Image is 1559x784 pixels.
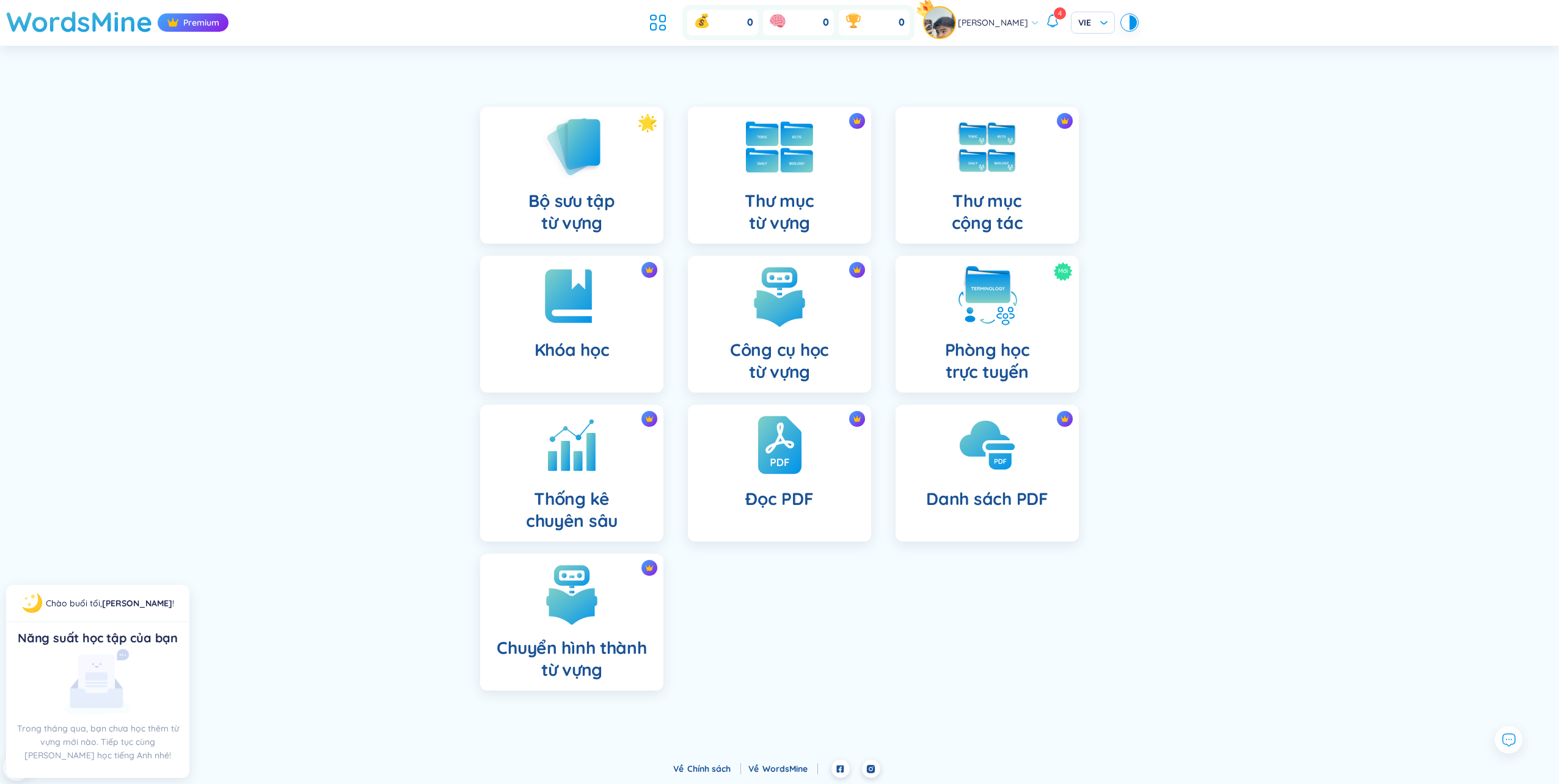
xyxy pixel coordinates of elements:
img: avatar [924,7,955,38]
h4: Đọc PDF [745,488,813,510]
a: crown iconĐọc PDF [676,405,883,542]
img: crown icon [645,564,654,572]
a: Bộ sưu tậptừ vựng [468,107,676,244]
a: crown iconKhóa học [468,256,676,393]
h4: Thư mục cộng tác [952,190,1023,234]
span: 0 [823,16,829,29]
span: Chào buổi tối , [46,598,102,609]
a: crown iconThư mụctừ vựng [676,107,883,244]
img: crown icon [1061,415,1069,423]
sup: 4 [1054,7,1066,20]
p: Trong tháng qua, bạn chưa học thêm từ vựng mới nào. Tiếp tục cùng [PERSON_NAME] học tiếng Anh nhé! [16,722,180,762]
a: crown iconThư mụccộng tác [883,107,1091,244]
a: MớiPhòng họctrực tuyến [883,256,1091,393]
h4: Phòng học trực tuyến [945,339,1029,383]
h4: Bộ sưu tập từ vựng [528,190,615,234]
a: crown iconCông cụ họctừ vựng [676,256,883,393]
h4: Chuyển hình thành từ vựng [490,637,654,681]
img: crown icon [167,16,179,29]
h4: Danh sách PDF [926,488,1048,510]
a: Chính sách [687,763,741,774]
img: crown icon [645,415,654,423]
a: crown iconDanh sách PDF [883,405,1091,542]
span: Mới [1058,262,1068,281]
div: Về [673,762,741,775]
div: Premium [158,13,228,32]
a: avatarpro [924,7,958,38]
img: crown icon [853,415,861,423]
div: Về [748,762,818,775]
span: 0 [899,16,905,29]
h4: Thống kê chuyên sâu [526,488,618,532]
h4: Thư mục từ vựng [745,190,814,234]
a: WordsMine [762,763,818,774]
img: crown icon [1061,117,1069,125]
img: crown icon [853,266,861,274]
img: crown icon [645,266,654,274]
a: [PERSON_NAME] [102,598,172,609]
span: [PERSON_NAME] [958,16,1028,29]
div: Năng suất học tập của bạn [16,630,180,647]
div: ! [46,597,174,610]
span: 0 [747,16,753,29]
span: 4 [1058,9,1062,18]
img: crown icon [853,117,861,125]
h4: Khóa học [535,339,610,361]
h4: Công cụ học từ vựng [730,339,829,383]
span: VIE [1078,16,1108,29]
a: crown iconThống kêchuyên sâu [468,405,676,542]
a: crown iconChuyển hình thành từ vựng [468,554,676,691]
